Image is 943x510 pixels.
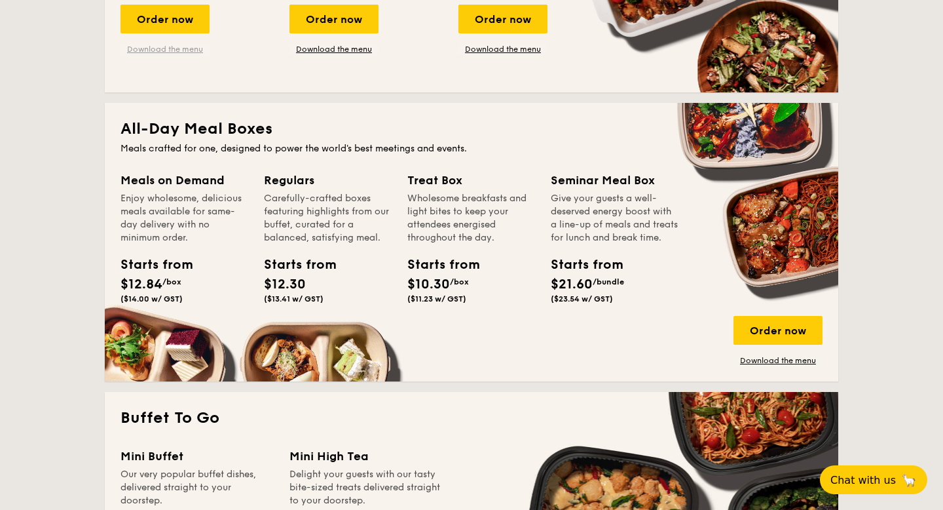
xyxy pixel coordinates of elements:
span: $21.60 [551,277,593,292]
div: Carefully-crafted boxes featuring highlights from our buffet, curated for a balanced, satisfying ... [264,192,392,245]
div: Our very popular buffet dishes, delivered straight to your doorstep. [120,468,274,507]
div: Delight your guests with our tasty bite-sized treats delivered straight to your doorstep. [289,468,443,507]
div: Give your guests a well-deserved energy boost with a line-up of meals and treats for lunch and br... [551,192,678,245]
div: Treat Box [407,171,535,189]
div: Starts from [120,255,179,275]
div: Order now [458,5,547,33]
div: Order now [289,5,379,33]
h2: All-Day Meal Boxes [120,119,823,140]
a: Download the menu [120,44,210,54]
div: Meals on Demand [120,171,248,189]
div: Enjoy wholesome, delicious meals available for same-day delivery with no minimum order. [120,192,248,245]
div: Starts from [407,255,466,275]
div: Starts from [551,255,610,275]
a: Download the menu [733,355,823,366]
div: Meals crafted for one, designed to power the world's best meetings and events. [120,142,823,155]
h2: Buffet To Go [120,408,823,429]
span: /box [450,277,469,286]
span: 🦙 [901,473,917,488]
button: Chat with us🦙 [820,465,927,494]
span: ($11.23 w/ GST) [407,294,466,304]
span: ($23.54 w/ GST) [551,294,613,304]
div: Regulars [264,171,392,189]
span: $10.30 [407,277,450,292]
div: Mini High Tea [289,447,443,465]
span: /bundle [593,277,624,286]
a: Download the menu [458,44,547,54]
span: ($14.00 w/ GST) [120,294,183,304]
a: Download the menu [289,44,379,54]
div: Order now [733,316,823,345]
div: Order now [120,5,210,33]
div: Wholesome breakfasts and light bites to keep your attendees energised throughout the day. [407,192,535,245]
div: Seminar Meal Box [551,171,678,189]
div: Mini Buffet [120,447,274,465]
span: Chat with us [830,474,896,486]
div: Starts from [264,255,323,275]
span: $12.30 [264,277,306,292]
span: $12.84 [120,277,162,292]
span: ($13.41 w/ GST) [264,294,324,304]
span: /box [162,277,181,286]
